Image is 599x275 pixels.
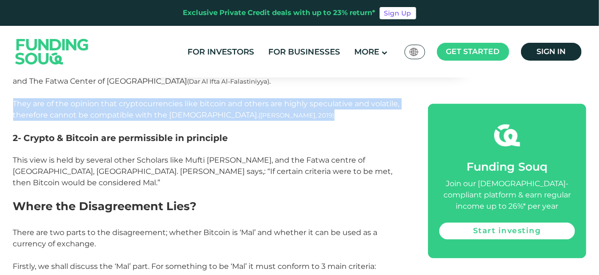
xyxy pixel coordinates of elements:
[13,262,376,271] span: Firstly, we shall discuss the ‘Mal’ part. For something to be ‘Mal’ it must conform to 3 main cri...
[187,78,270,85] span: (Dar Al Ifta Al-Falastiniyya)
[13,228,378,248] span: There are two parts to the disagreement; whether Bitcoin is ‘Mal’ and whether it can be used as a...
[410,48,418,56] img: SA Flag
[439,178,575,212] div: Join our [DEMOGRAPHIC_DATA]-compliant platform & earn regular income up to 26%* per year
[183,8,376,18] div: Exclusive Private Credit deals with up to 23% return*
[380,7,416,19] a: Sign Up
[467,160,547,173] span: Funding Souq
[537,47,566,56] span: Sign in
[446,47,500,56] span: Get started
[13,65,400,119] span: This first view is held by various scholars, including the Grand Mufti of Egypt, The Turkish Gove...
[185,44,257,60] a: For Investors
[259,111,335,119] span: ([PERSON_NAME], 2019)
[13,199,197,213] span: Where the Disagreement Lies?
[266,44,342,60] a: For Businesses
[13,133,228,143] span: 2- Crypto & Bitcoin are permissible in principle
[354,47,379,56] span: More
[6,28,98,75] img: Logo
[439,222,575,239] a: Start investing
[13,156,393,187] span: This view is held by several other Scholars like Mufti [PERSON_NAME], and the Fatwa centre of [GE...
[521,43,582,61] a: Sign in
[494,122,520,148] img: fsicon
